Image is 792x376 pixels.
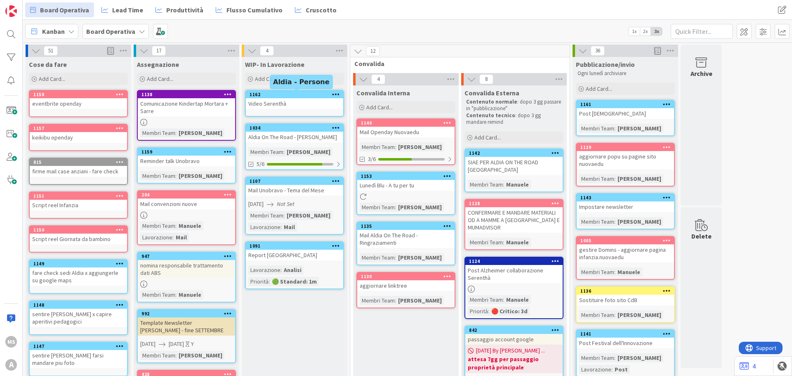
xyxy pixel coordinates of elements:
a: 1162Video Serenthà [245,90,344,117]
span: : [395,203,396,212]
div: Membri Team [579,353,614,362]
div: 947 [141,253,235,259]
div: Post [DEMOGRAPHIC_DATA] [577,108,674,119]
div: 1135 [361,223,455,229]
div: 1159 [138,148,235,156]
div: CONFERMARE E MANDARE MATERIALI OD A MAMME A [GEOGRAPHIC_DATA] E MUMADVISOR [465,207,563,233]
img: Visit kanbanzone.com [5,5,17,17]
div: [PERSON_NAME] [615,174,663,183]
div: Membri Team [579,174,614,183]
div: 1161 [580,102,674,107]
div: 1159 [141,149,235,155]
div: 1158eventbrite openday [30,91,127,109]
div: 1141 [577,330,674,338]
div: 1136 [577,287,674,295]
div: Y [191,340,194,348]
div: 1128 [465,200,563,207]
div: 992 [141,311,235,317]
div: Script reel Giornata da bambino [30,234,127,244]
span: [DATE] [169,340,184,348]
div: 1034Aldia On The Road - [PERSON_NAME] [246,124,343,142]
div: Membri Team [579,310,614,319]
div: 1150 [33,227,127,233]
div: [PERSON_NAME] [177,128,224,137]
div: 1149fare check sedi Aldia x aggiungerle su google maps [30,260,127,286]
div: 947 [138,253,235,260]
span: 17 [152,46,166,56]
div: 1130 [361,274,455,279]
div: MS [5,336,17,348]
span: : [488,307,489,316]
span: Cruscotto [306,5,337,15]
a: 1151Script reel Infanzia [29,192,128,219]
div: [PERSON_NAME] [615,353,663,362]
div: Template Newsletter [PERSON_NAME] - fine SETTEMBRE [138,317,235,336]
span: Kanban [42,26,65,36]
div: 815 [30,158,127,166]
span: : [614,217,615,226]
div: 1147 [30,343,127,350]
div: 1128 [469,201,563,206]
div: Membri Team [360,142,395,151]
div: 842 [465,326,563,334]
span: : [269,277,270,286]
div: aggiornare popu su pagine sito nuovaedu [577,151,674,169]
span: 12 [366,46,380,56]
div: 1142 [469,150,563,156]
div: Membri Team [579,217,614,226]
span: Cose da fare [29,60,67,69]
b: attesa 7gg per passaggio proprietà principale [468,355,560,371]
span: Add Card... [147,75,173,83]
div: Manuele [504,295,531,304]
a: Lead Time [97,2,148,17]
a: 1158eventbrite openday [29,90,128,117]
span: 3x [651,27,662,35]
div: gestire Domins - aggiornare pagina infanzia.nuovaedu [577,244,674,262]
span: : [503,180,504,189]
div: Membri Team [579,267,614,277]
div: Mail [174,233,189,242]
div: Membri Team [468,238,503,247]
a: 1157keikibu openday [29,124,128,151]
span: : [611,365,613,374]
div: 🟢 Standard: 1m [270,277,319,286]
div: Manuele [504,180,531,189]
div: 1162 [246,91,343,98]
div: Mail convenzioni nuove [138,199,235,209]
h5: Aldia - Persone [273,78,330,86]
div: firme mail case anziani - fare check [30,166,127,177]
div: 1158 [30,91,127,98]
a: 1107Mail Unobravo - Tema del Mese[DATE]Not SetMembri Team:[PERSON_NAME]Lavorazione:Mail [245,177,344,235]
div: 1034 [250,125,343,131]
div: 1159Reminder talk Unobravo [138,148,235,166]
a: 1091Report [GEOGRAPHIC_DATA]Lavorazione:AnalisiPriorità:🟢 Standard: 1m [245,241,344,289]
div: Manuele [177,221,203,230]
div: Video Serenthà [246,98,343,109]
span: Add Card... [255,75,281,83]
span: 36 [591,46,605,56]
div: 1143 [577,194,674,201]
span: : [175,290,177,299]
div: passaggio account google [465,334,563,345]
div: [PERSON_NAME] [396,142,444,151]
div: 1151Script reel Infanzia [30,192,127,210]
div: 1091Report [GEOGRAPHIC_DATA] [246,242,343,260]
div: Membri Team [140,171,175,180]
div: 1034 [246,124,343,132]
div: Membri Team [468,295,503,304]
div: 1150 [30,226,127,234]
div: Reminder talk Unobravo [138,156,235,166]
div: 204 [141,192,235,198]
a: 1130aggiornare linktreeMembri Team:[PERSON_NAME] [356,272,455,308]
input: Quick Filter... [671,24,733,39]
span: 2x [640,27,651,35]
i: Not Set [277,200,295,208]
div: 1161 [577,101,674,108]
div: 1107 [246,177,343,185]
div: [PERSON_NAME] [285,211,332,220]
div: Membri Team [248,147,283,156]
div: 1143Impostare newsletter [577,194,674,212]
span: : [614,310,615,319]
div: 1124Post Alzheimer collaborazione Serenthà [465,258,563,283]
a: 1138Comunicazione Kindertap Mortara + SarreMembri Team:[PERSON_NAME] [137,90,236,141]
